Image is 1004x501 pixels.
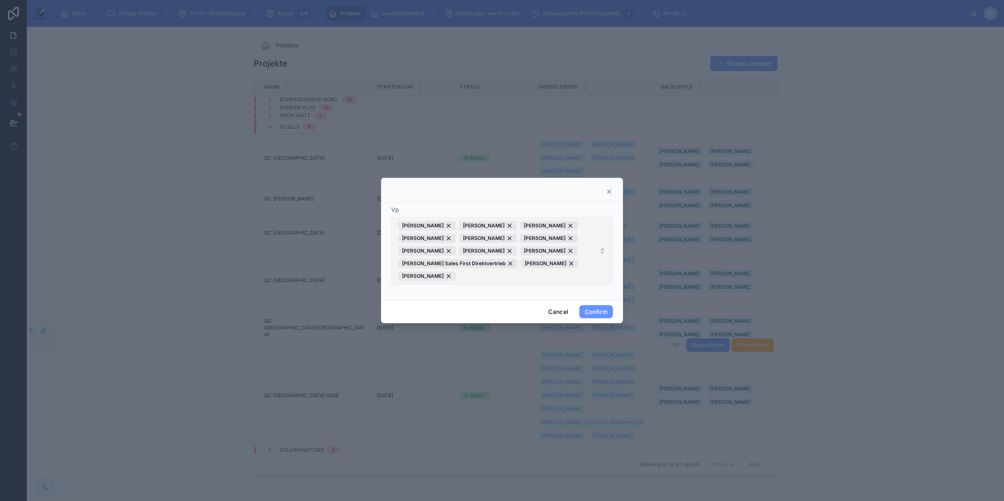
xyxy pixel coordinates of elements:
[463,235,505,242] span: [PERSON_NAME]
[521,259,578,268] button: Unselect 365
[524,222,565,229] span: [PERSON_NAME]
[459,221,517,230] button: Unselect 649
[398,221,456,230] button: Unselect 650
[543,305,574,319] button: Cancel
[402,248,444,254] span: [PERSON_NAME]
[391,217,613,285] button: Select Button
[520,246,578,256] button: Unselect 625
[579,305,613,319] button: Confirm
[520,234,578,243] button: Unselect 638
[391,206,399,213] span: Vp
[463,248,505,254] span: [PERSON_NAME]
[524,248,565,254] span: [PERSON_NAME]
[402,222,444,229] span: [PERSON_NAME]
[520,221,578,230] button: Unselect 647
[398,259,518,268] button: Unselect 601
[525,260,566,267] span: [PERSON_NAME]
[459,246,517,256] button: Unselect 626
[398,272,456,281] button: Unselect 299
[402,273,444,280] span: [PERSON_NAME]
[402,235,444,242] span: [PERSON_NAME]
[463,222,505,229] span: [PERSON_NAME]
[398,246,456,256] button: Unselect 628
[459,234,517,243] button: Unselect 644
[524,235,565,242] span: [PERSON_NAME]
[398,234,456,243] button: Unselect 645
[402,260,505,267] span: [PERSON_NAME] Sales First Direktvertrieb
